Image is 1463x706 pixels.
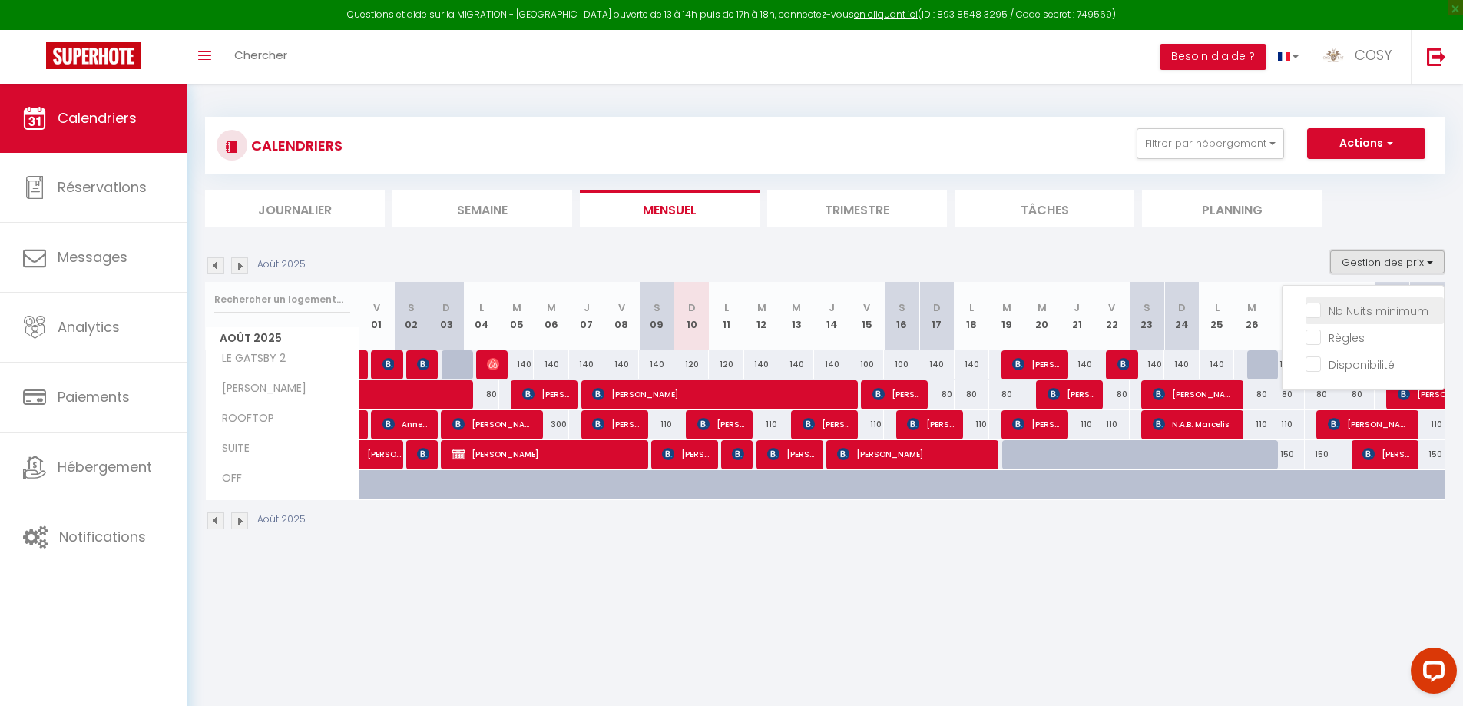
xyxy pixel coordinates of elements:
[417,350,429,379] span: [PERSON_NAME]
[59,527,146,546] span: Notifications
[829,300,835,315] abbr: J
[257,257,306,272] p: Août 2025
[1269,440,1305,469] div: 150
[1200,282,1235,350] th: 25
[223,30,299,84] a: Chercher
[58,108,137,128] span: Calendriers
[1322,44,1345,67] img: ...
[933,300,941,315] abbr: D
[214,286,350,313] input: Rechercher un logement...
[1094,410,1130,439] div: 110
[417,439,429,469] span: [PERSON_NAME]
[1305,380,1340,409] div: 80
[58,387,130,406] span: Paiements
[234,47,287,63] span: Chercher
[359,282,395,350] th: 01
[863,300,870,315] abbr: V
[849,282,885,350] th: 15
[592,380,851,409] span: [PERSON_NAME]
[1153,409,1235,439] span: N.A.B. Marcelis
[1269,350,1305,379] div: 140
[592,409,639,439] span: [PERSON_NAME]
[1130,282,1165,350] th: 23
[1200,350,1235,379] div: 140
[955,410,990,439] div: 110
[382,350,394,379] span: [PERSON_NAME]
[58,317,120,336] span: Analytics
[654,300,660,315] abbr: S
[1307,128,1425,159] button: Actions
[955,282,990,350] th: 18
[46,42,141,69] img: Super Booking
[1328,409,1410,439] span: [PERSON_NAME]
[1234,380,1269,409] div: 80
[854,8,918,21] a: en cliquant ici
[989,282,1024,350] th: 19
[639,350,674,379] div: 140
[1269,380,1305,409] div: 80
[724,300,729,315] abbr: L
[1339,380,1375,409] div: 80
[744,282,779,350] th: 12
[1164,282,1200,350] th: 24
[919,350,955,379] div: 140
[1234,410,1269,439] div: 110
[1038,300,1047,315] abbr: M
[919,282,955,350] th: 17
[604,350,640,379] div: 140
[382,409,429,439] span: Anneke Slot
[849,350,885,379] div: 100
[779,282,815,350] th: 13
[408,300,415,315] abbr: S
[1160,44,1266,70] button: Besoin d'aide ?
[1269,410,1305,439] div: 110
[1059,410,1094,439] div: 110
[208,410,278,427] span: ROOFTOP
[1137,128,1284,159] button: Filtrer par hébergement
[803,409,849,439] span: [PERSON_NAME]
[1310,30,1411,84] a: ... COSY
[1215,300,1220,315] abbr: L
[767,190,947,227] li: Trimestre
[373,300,380,315] abbr: V
[1247,300,1256,315] abbr: M
[1375,282,1410,350] th: 30
[569,350,604,379] div: 140
[1024,282,1060,350] th: 20
[512,300,521,315] abbr: M
[1059,350,1094,379] div: 140
[1409,282,1445,350] th: 31
[1012,350,1059,379] span: [PERSON_NAME]
[1409,440,1445,469] div: 150
[1094,380,1130,409] div: 80
[580,190,760,227] li: Mensuel
[464,282,499,350] th: 04
[1427,47,1446,66] img: logout
[394,282,429,350] th: 02
[205,190,385,227] li: Journalier
[499,282,535,350] th: 05
[208,380,310,397] span: [PERSON_NAME]
[1094,282,1130,350] th: 22
[884,282,919,350] th: 16
[452,409,535,439] span: [PERSON_NAME]
[429,282,465,350] th: 03
[1355,45,1392,65] span: COSY
[522,380,569,409] span: [PERSON_NAME]
[1305,440,1340,469] div: 150
[208,440,266,457] span: SUITE
[534,282,569,350] th: 06
[452,439,640,469] span: [PERSON_NAME]
[208,470,266,487] span: OFF
[767,439,814,469] span: [PERSON_NAME]
[479,300,484,315] abbr: L
[697,409,744,439] span: [PERSON_NAME]
[969,300,974,315] abbr: L
[639,282,674,350] th: 09
[955,350,990,379] div: 140
[1178,300,1186,315] abbr: D
[257,512,306,527] p: Août 2025
[744,350,779,379] div: 140
[1108,300,1115,315] abbr: V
